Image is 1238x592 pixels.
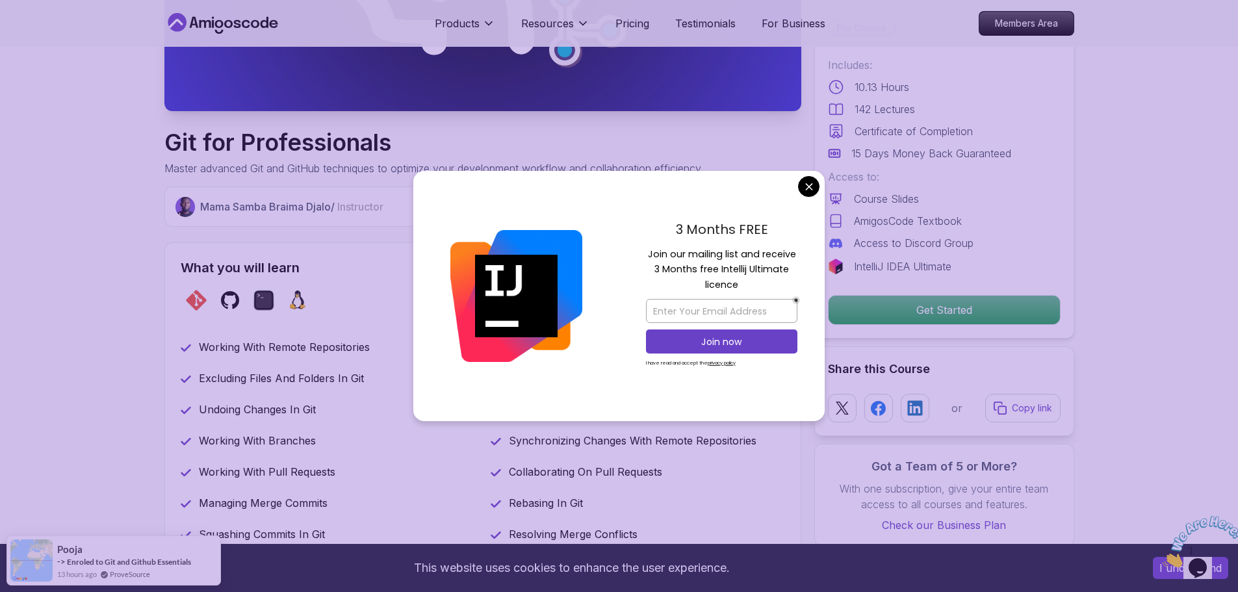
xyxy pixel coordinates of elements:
[855,79,909,95] p: 10.13 Hours
[199,402,316,417] p: Undoing Changes In Git
[1153,557,1228,579] button: Accept cookies
[435,16,480,31] p: Products
[828,457,1061,476] h3: Got a Team of 5 or More?
[164,161,703,176] p: Master advanced Git and GitHub techniques to optimize your development workflow and collaboration...
[199,339,370,355] p: Working With Remote Repositories
[435,16,495,42] button: Products
[10,554,1133,582] div: This website uses cookies to enhance the user experience.
[828,169,1061,185] p: Access to:
[521,16,589,42] button: Resources
[675,16,736,31] a: Testimonials
[828,259,844,274] img: jetbrains logo
[855,101,915,117] p: 142 Lectures
[951,400,962,416] p: or
[337,200,383,213] span: Instructor
[854,235,974,251] p: Access to Discord Group
[287,290,308,311] img: linux logo
[985,394,1061,422] button: Copy link
[164,129,703,155] h1: Git for Professionals
[828,295,1061,325] button: Get Started
[5,5,10,16] span: 1
[186,290,207,311] img: git logo
[762,16,825,31] a: For Business
[57,544,83,555] span: Pooja
[509,526,638,542] p: Resolving Merge Conflicts
[855,123,973,139] p: Certificate of Completion
[57,569,97,580] span: 13 hours ago
[199,433,316,448] p: Working With Branches
[521,16,574,31] p: Resources
[253,290,274,311] img: terminal logo
[509,464,662,480] p: Collaborating On Pull Requests
[979,11,1074,36] a: Members Area
[854,191,919,207] p: Course Slides
[979,12,1074,35] p: Members Area
[615,16,649,31] a: Pricing
[5,5,86,57] img: Chat attention grabber
[199,464,335,480] p: Working With Pull Requests
[828,517,1061,533] a: Check our Business Plan
[220,290,240,311] img: github logo
[851,146,1011,161] p: 15 Days Money Back Guaranteed
[199,526,325,542] p: Squashing Commits In Git
[509,433,756,448] p: Synchronizing Changes With Remote Repositories
[1157,511,1238,573] iframe: chat widget
[110,569,150,580] a: ProveSource
[828,481,1061,512] p: With one subscription, give your entire team access to all courses and features.
[854,259,951,274] p: IntelliJ IDEA Ultimate
[509,495,583,511] p: Rebasing In Git
[828,360,1061,378] h2: Share this Course
[10,539,53,582] img: provesource social proof notification image
[1012,402,1052,415] p: Copy link
[57,556,66,567] span: ->
[175,197,196,217] img: Nelson Djalo
[854,213,962,229] p: AmigosCode Textbook
[199,495,328,511] p: Managing Merge Commits
[67,557,191,567] a: Enroled to Git and Github Essentials
[199,370,364,386] p: Excluding Files And Folders In Git
[181,259,785,277] h2: What you will learn
[200,199,383,214] p: Mama Samba Braima Djalo /
[828,57,1061,73] p: Includes:
[829,296,1060,324] p: Get Started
